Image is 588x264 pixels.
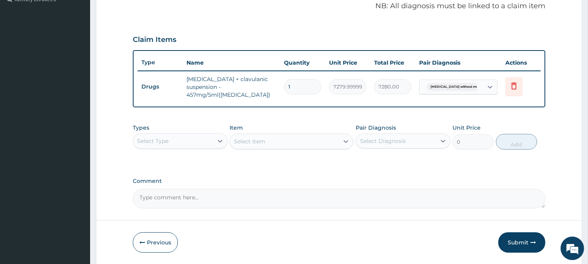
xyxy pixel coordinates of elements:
th: Type [138,55,183,70]
div: Chat with us now [41,44,132,54]
div: Minimize live chat window [128,4,147,23]
label: Types [133,125,149,131]
label: Unit Price [452,124,481,132]
div: Select Diagnosis [360,137,406,145]
button: Previous [133,232,178,253]
th: Quantity [280,55,325,71]
label: Item [230,124,243,132]
span: We're online! [45,81,108,160]
div: Select Type [137,137,168,145]
th: Total Price [370,55,415,71]
th: Name [183,55,280,71]
h3: Claim Items [133,36,176,44]
button: Add [496,134,537,150]
p: NB: All diagnosis must be linked to a claim item [133,1,545,11]
span: [MEDICAL_DATA] without mention ... [427,83,493,91]
th: Unit Price [325,55,370,71]
img: d_794563401_company_1708531726252_794563401 [14,39,32,59]
button: Submit [498,232,545,253]
th: Actions [501,55,541,71]
td: Drugs [138,80,183,94]
td: [MEDICAL_DATA] + clavulanic suspension - 457mg/5ml([MEDICAL_DATA]) [183,71,280,103]
th: Pair Diagnosis [415,55,501,71]
textarea: Type your message and hit 'Enter' [4,179,149,206]
label: Comment [133,178,545,184]
label: Pair Diagnosis [356,124,396,132]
